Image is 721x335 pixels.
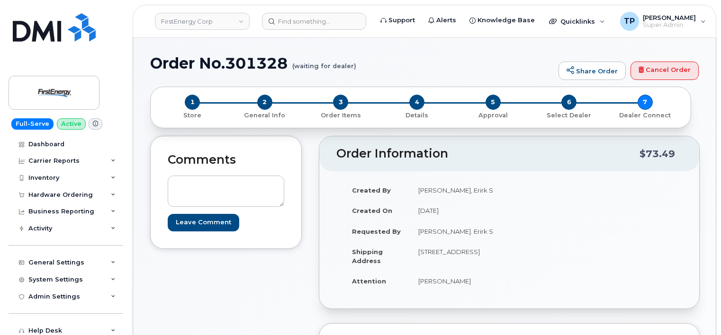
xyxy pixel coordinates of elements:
[150,55,554,71] h1: Order No.301328
[459,111,527,120] p: Approval
[409,95,424,110] span: 4
[257,95,272,110] span: 2
[168,214,239,231] input: Leave Comment
[410,180,502,201] td: [PERSON_NAME], Erirk S
[383,111,451,120] p: Details
[559,62,626,80] a: Share Order
[486,95,501,110] span: 5
[531,110,607,120] a: 6 Select Dealer
[352,186,391,194] strong: Created By
[410,221,502,242] td: [PERSON_NAME]. Erirk S
[561,95,577,110] span: 6
[352,228,401,235] strong: Requested By
[227,110,303,120] a: 2 General Info
[306,111,375,120] p: Order Items
[352,277,386,285] strong: Attention
[535,111,604,120] p: Select Dealer
[410,271,502,291] td: [PERSON_NAME]
[631,62,699,80] a: Cancel Order
[231,111,299,120] p: General Info
[336,147,640,160] h2: Order Information
[379,110,455,120] a: 4 Details
[410,241,502,271] td: [STREET_ADDRESS]
[168,153,284,167] h2: Comments
[185,95,200,110] span: 1
[640,145,675,163] div: $73.49
[410,200,502,221] td: [DATE]
[158,110,227,120] a: 1 Store
[303,110,379,120] a: 3 Order Items
[162,111,223,120] p: Store
[333,95,348,110] span: 3
[292,55,356,70] small: (waiting for dealer)
[455,110,531,120] a: 5 Approval
[352,207,392,214] strong: Created On
[352,248,383,264] strong: Shipping Address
